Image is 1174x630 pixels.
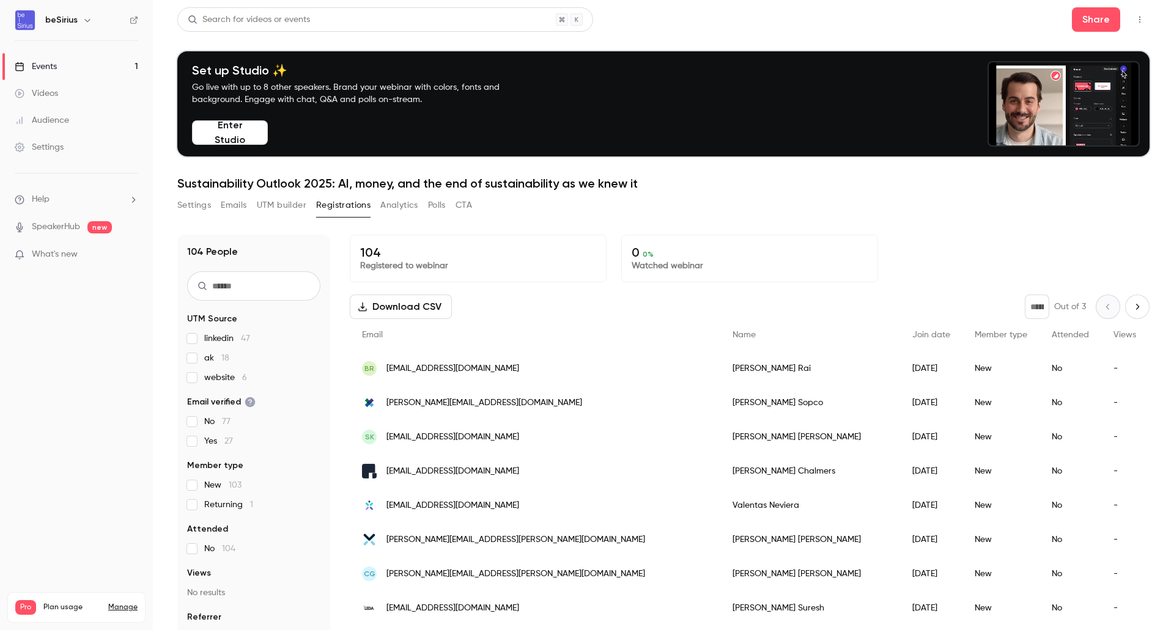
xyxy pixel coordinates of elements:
[15,141,64,153] div: Settings
[362,498,377,513] img: ignitis.lt
[192,63,528,78] h4: Set up Studio ✨
[720,386,900,420] div: [PERSON_NAME] Sopco
[15,10,35,30] img: beSirius
[456,196,472,215] button: CTA
[1125,295,1150,319] button: Next page
[187,611,221,623] span: Referrer
[900,488,962,522] div: [DATE]
[962,522,1039,557] div: New
[962,591,1039,625] div: New
[222,544,235,553] span: 104
[192,120,268,145] button: Enter Studio
[221,354,229,362] span: 18
[1039,557,1101,591] div: No
[962,488,1039,522] div: New
[900,522,962,557] div: [DATE]
[386,568,645,581] span: [PERSON_NAME][EMAIL_ADDRESS][PERSON_NAME][DOMAIN_NAME]
[221,196,246,215] button: Emails
[900,420,962,454] div: [DATE]
[962,386,1039,420] div: New
[720,591,900,625] div: [PERSON_NAME] Suresh
[1101,351,1148,386] div: -
[187,244,238,259] h1: 104 People
[87,221,112,233] span: new
[1072,7,1120,32] button: Share
[360,260,596,272] p: Registered to webinar
[1039,591,1101,625] div: No
[733,331,756,339] span: Name
[204,543,235,555] span: No
[900,386,962,420] div: [DATE]
[204,372,247,384] span: website
[632,260,868,272] p: Watched webinar
[15,114,69,126] div: Audience
[187,567,211,579] span: Views
[177,196,211,215] button: Settings
[720,557,900,591] div: [PERSON_NAME] [PERSON_NAME]
[912,331,950,339] span: Join date
[187,587,320,599] p: No results
[204,479,242,491] span: New
[720,420,900,454] div: [PERSON_NAME] [PERSON_NAME]
[1039,488,1101,522] div: No
[720,351,900,386] div: [PERSON_NAME] Rai
[1039,454,1101,488] div: No
[1101,522,1148,557] div: -
[15,87,58,100] div: Videos
[224,437,233,445] span: 27
[15,193,138,206] li: help-dropdown-opener
[380,196,418,215] button: Analytics
[250,500,253,509] span: 1
[32,221,80,233] a: SpeakerHub
[1039,351,1101,386] div: No
[1101,454,1148,488] div: -
[1054,301,1086,313] p: Out of 3
[1101,386,1148,420] div: -
[962,420,1039,454] div: New
[316,196,371,215] button: Registrations
[350,295,452,319] button: Download CSV
[242,373,247,382] span: 6
[362,601,377,615] img: leda-ltd.com
[386,533,645,546] span: [PERSON_NAME][EMAIL_ADDRESS][PERSON_NAME][DOMAIN_NAME]
[1039,386,1101,420] div: No
[15,600,36,615] span: Pro
[364,363,374,374] span: BR
[364,568,375,579] span: CG
[192,81,528,106] p: Go live with up to 8 other speakers. Brand your webinar with colors, fonts and background. Engage...
[32,193,50,206] span: Help
[428,196,446,215] button: Polls
[720,454,900,488] div: [PERSON_NAME] Chalmers
[386,499,519,512] span: [EMAIL_ADDRESS][DOMAIN_NAME]
[229,481,242,489] span: 103
[204,416,231,428] span: No
[1101,488,1148,522] div: -
[720,488,900,522] div: Valentas Neviera
[1101,420,1148,454] div: -
[204,435,233,447] span: Yes
[187,396,256,408] span: Email verified
[1101,591,1148,625] div: -
[643,250,654,258] span: 0 %
[386,431,519,444] span: [EMAIL_ADDRESS][DOMAIN_NAME]
[204,332,250,345] span: linkedin
[900,351,962,386] div: [DATE]
[177,176,1150,191] h1: Sustainability Outlook 2025: AI, money, and the end of sustainability as we knew it
[45,14,78,26] h6: beSirius
[360,245,596,260] p: 104
[204,499,253,511] span: Returning
[632,245,868,260] p: 0
[386,465,519,478] span: [EMAIL_ADDRESS][DOMAIN_NAME]
[386,397,582,409] span: [PERSON_NAME][EMAIL_ADDRESS][DOMAIN_NAME]
[386,362,519,375] span: [EMAIL_ADDRESS][DOMAIN_NAME]
[720,522,900,557] div: [PERSON_NAME] [PERSON_NAME]
[386,602,519,615] span: [EMAIL_ADDRESS][DOMAIN_NAME]
[188,13,310,26] div: Search for videos or events
[222,417,231,426] span: 77
[900,557,962,591] div: [DATE]
[1039,420,1101,454] div: No
[1039,522,1101,557] div: No
[362,395,377,410] img: port-xchange.com
[362,532,377,547] img: integritynext.com
[108,603,138,612] a: Manage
